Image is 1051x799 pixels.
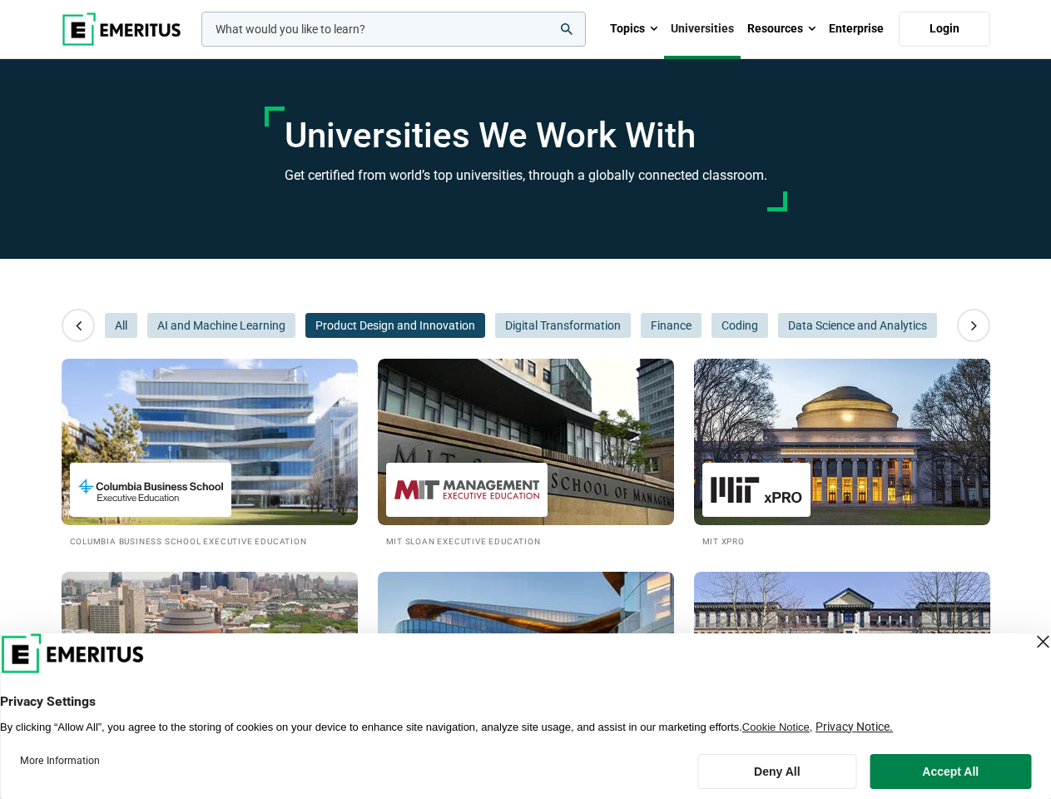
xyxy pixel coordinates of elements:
[70,533,350,548] h2: Columbia Business School Executive Education
[694,572,990,761] a: Universities We Work With Cambridge Judge Business School Executive Education Cambridge Judge Bus...
[378,572,674,761] a: Universities We Work With Kellogg Executive Education Kellogg Executive Education
[641,313,701,338] button: Finance
[78,471,223,509] img: Columbia Business School Executive Education
[285,165,767,186] h3: Get certified from world’s top universities, through a globally connected classroom.
[694,359,990,525] img: Universities We Work With
[378,359,674,548] a: Universities We Work With MIT Sloan Executive Education MIT Sloan Executive Education
[62,572,358,738] img: Universities We Work With
[899,12,990,47] a: Login
[778,313,937,338] button: Data Science and Analytics
[147,313,295,338] button: AI and Machine Learning
[495,313,631,338] button: Digital Transformation
[702,533,982,548] h2: MIT xPRO
[378,359,674,525] img: Universities We Work With
[285,115,767,156] h1: Universities We Work With
[378,572,674,738] img: Universities We Work With
[394,471,539,509] img: MIT Sloan Executive Education
[694,359,990,548] a: Universities We Work With MIT xPRO MIT xPRO
[694,572,990,738] img: Universities We Work With
[62,572,358,761] a: Universities We Work With Wharton Executive Education Wharton Executive Education
[201,12,586,47] input: woocommerce-product-search-field-0
[105,313,137,338] button: All
[386,533,666,548] h2: MIT Sloan Executive Education
[62,359,358,548] a: Universities We Work With Columbia Business School Executive Education Columbia Business School E...
[711,471,802,509] img: MIT xPRO
[62,359,358,525] img: Universities We Work With
[305,313,485,338] button: Product Design and Innovation
[711,313,768,338] button: Coding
